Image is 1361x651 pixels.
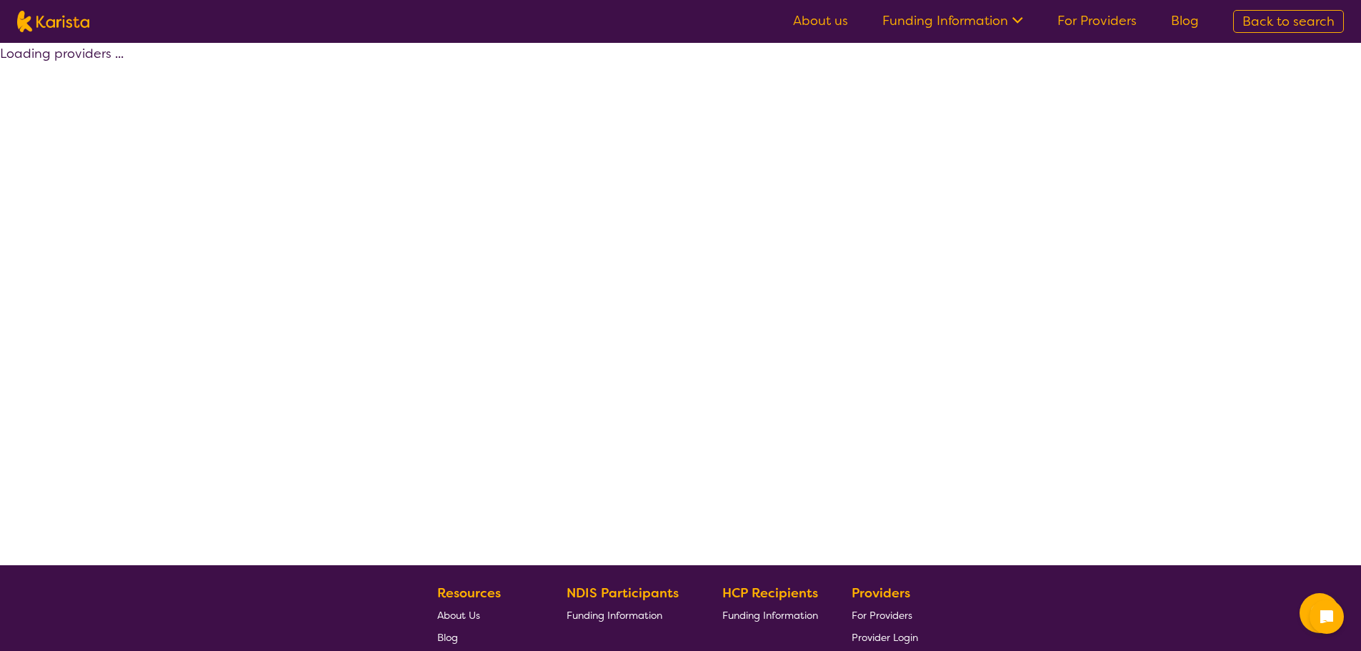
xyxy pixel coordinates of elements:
b: HCP Recipients [722,585,818,602]
b: Providers [852,585,910,602]
a: Blog [437,626,533,648]
span: Provider Login [852,631,918,644]
span: About Us [437,609,480,622]
a: Funding Information [567,604,689,626]
a: Provider Login [852,626,918,648]
a: About Us [437,604,533,626]
img: Karista logo [17,11,89,32]
b: NDIS Participants [567,585,679,602]
span: Funding Information [567,609,662,622]
a: Back to search [1233,10,1344,33]
a: About us [793,12,848,29]
span: Back to search [1242,13,1335,30]
span: For Providers [852,609,912,622]
a: Blog [1171,12,1199,29]
a: For Providers [852,604,918,626]
a: Funding Information [722,604,818,626]
a: For Providers [1057,12,1137,29]
span: Blog [437,631,458,644]
a: Funding Information [882,12,1023,29]
span: Funding Information [722,609,818,622]
button: Channel Menu [1300,593,1340,633]
b: Resources [437,585,501,602]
